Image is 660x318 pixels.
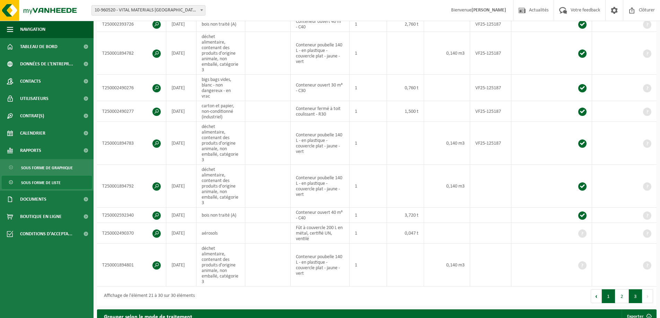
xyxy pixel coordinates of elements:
[350,75,387,101] td: 1
[166,122,196,165] td: [DATE]
[470,122,511,165] td: VF25-125187
[470,75,511,101] td: VF25-125187
[291,223,350,244] td: Fût à couvercle 200 L en métal, certifié UN, ventilé
[196,122,245,165] td: déchet alimentaire, contenant des produits d'origine animale, non emballé, catégorie 3
[387,75,424,101] td: 0,760 t
[291,101,350,122] td: Conteneur fermé à toit coulissant - R30
[291,122,350,165] td: Conteneur poubelle 140 L - en plastique - couvercle plat - jaune - vert
[166,101,196,122] td: [DATE]
[350,101,387,122] td: 1
[291,244,350,287] td: Conteneur poubelle 140 L - en plastique - couvercle plat - jaune - vert
[97,208,166,223] td: T250002592340
[350,223,387,244] td: 1
[387,101,424,122] td: 1,500 t
[424,122,470,165] td: 0,140 m3
[20,38,58,55] span: Tableau de bord
[642,289,653,303] button: Next
[291,208,350,223] td: Conteneur ouvert 40 m³ - C40
[424,32,470,75] td: 0,140 m3
[166,223,196,244] td: [DATE]
[470,101,511,122] td: VF25-125187
[350,122,387,165] td: 1
[350,32,387,75] td: 1
[196,208,245,223] td: bois non traité (A)
[387,223,424,244] td: 0,047 t
[20,73,41,90] span: Contacts
[20,225,72,243] span: Conditions d'accepta...
[350,165,387,208] td: 1
[92,6,205,15] span: 10-960520 - VITAL MATERIALS BELGIUM S.A. - TILLY
[97,122,166,165] td: T250001894783
[166,17,196,32] td: [DATE]
[20,125,45,142] span: Calendrier
[91,5,205,16] span: 10-960520 - VITAL MATERIALS BELGIUM S.A. - TILLY
[20,191,46,208] span: Documents
[97,244,166,287] td: T250001894801
[629,289,642,303] button: 3
[196,32,245,75] td: déchet alimentaire, contenant des produits d'origine animale, non emballé, catégorie 3
[196,17,245,32] td: bois non traité (A)
[291,165,350,208] td: Conteneur poubelle 140 L - en plastique - couvercle plat - jaune - vert
[97,75,166,101] td: T250002490276
[424,165,470,208] td: 0,140 m3
[196,244,245,287] td: déchet alimentaire, contenant des produits d'origine animale, non emballé, catégorie 3
[350,17,387,32] td: 1
[350,244,387,287] td: 1
[97,32,166,75] td: T250001894782
[20,107,44,125] span: Contrat(s)
[196,75,245,101] td: bigs bags vides, blanc - non dangereux - en vrac
[2,176,92,189] a: Sous forme de liste
[2,161,92,174] a: Sous forme de graphique
[166,165,196,208] td: [DATE]
[21,176,61,189] span: Sous forme de liste
[20,208,62,225] span: Boutique en ligne
[97,223,166,244] td: T250002490370
[470,32,511,75] td: VF25-125187
[424,244,470,287] td: 0,140 m3
[591,289,602,303] button: Previous
[21,161,73,174] span: Sous forme de graphique
[166,75,196,101] td: [DATE]
[291,17,350,32] td: Conteneur ouvert 40 m³ - C40
[291,75,350,101] td: Conteneur ouvert 30 m³ - C30
[97,17,166,32] td: T250002393726
[97,101,166,122] td: T250002490277
[602,289,615,303] button: 1
[97,165,166,208] td: T250001894792
[100,290,195,302] div: Affichage de l'élément 21 à 30 sur 30 éléments
[196,101,245,122] td: carton et papier, non-conditionné (industriel)
[470,17,511,32] td: VF25-125187
[387,208,424,223] td: 3,720 t
[20,90,49,107] span: Utilisateurs
[20,55,73,73] span: Données de l'entrepr...
[166,32,196,75] td: [DATE]
[196,223,245,244] td: aérosols
[20,142,41,159] span: Rapports
[166,244,196,287] td: [DATE]
[472,8,506,13] strong: [PERSON_NAME]
[615,289,629,303] button: 2
[291,32,350,75] td: Conteneur poubelle 140 L - en plastique - couvercle plat - jaune - vert
[387,17,424,32] td: 2,760 t
[166,208,196,223] td: [DATE]
[350,208,387,223] td: 1
[20,21,45,38] span: Navigation
[196,165,245,208] td: déchet alimentaire, contenant des produits d'origine animale, non emballé, catégorie 3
